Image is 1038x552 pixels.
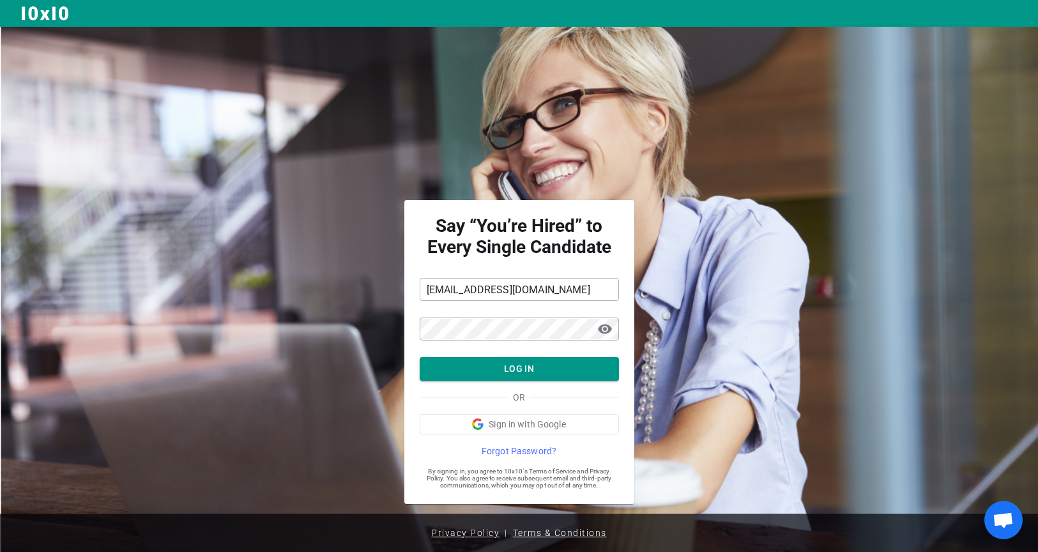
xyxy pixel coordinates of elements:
span: OR [513,391,525,404]
span: visibility [597,321,613,337]
a: Open chat [984,501,1023,539]
a: Forgot Password? [420,445,619,457]
img: Logo [20,5,70,22]
input: Email Address* [420,279,619,300]
button: LOG IN [420,357,619,381]
span: | [505,523,508,543]
a: Privacy Policy [426,519,505,547]
span: Forgot Password? [482,445,556,457]
a: Terms & Conditions [508,519,612,547]
span: By signing in, you agree to 10x10's Terms of Service and Privacy Policy. You also agree to receiv... [420,468,619,489]
span: Sign in with Google [489,418,566,431]
button: Sign in with Google [420,414,619,434]
strong: Say “You’re Hired” to Every Single Candidate [420,215,619,257]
